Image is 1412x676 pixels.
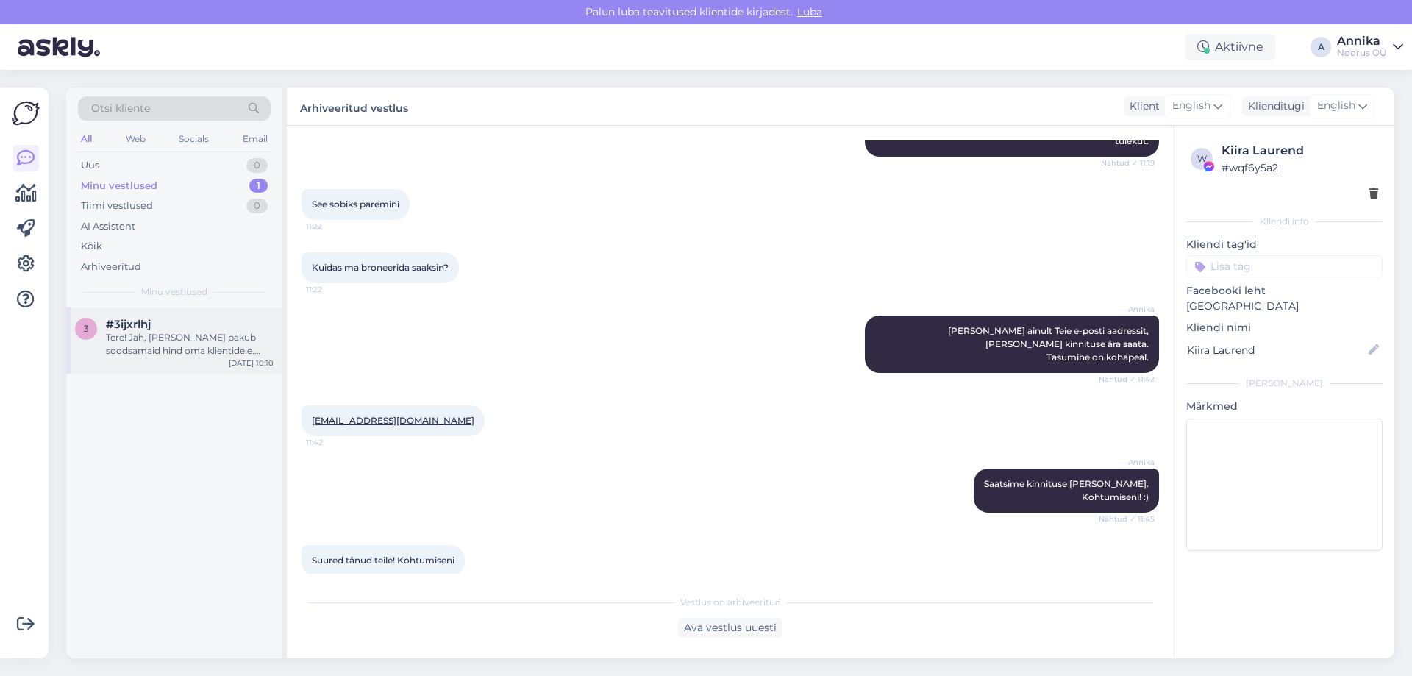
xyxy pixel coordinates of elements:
span: Suured tänud teile! Kohtumiseni [312,555,454,566]
span: English [1317,98,1355,114]
span: See sobiks paremini [312,199,399,210]
div: [PERSON_NAME] [1186,377,1383,390]
div: Annika [1337,35,1387,47]
div: Aktiivne [1185,34,1275,60]
div: Tiimi vestlused [81,199,153,213]
p: Kliendi tag'id [1186,237,1383,252]
div: A [1311,37,1331,57]
span: English [1172,98,1210,114]
p: Facebooki leht [1186,283,1383,299]
div: # wqf6y5a2 [1222,160,1378,176]
div: 0 [246,199,268,213]
span: Nähtud ✓ 11:42 [1099,374,1155,385]
div: Noorus OÜ [1337,47,1387,59]
p: [GEOGRAPHIC_DATA] [1186,299,1383,314]
div: Kliendi info [1186,215,1383,228]
div: All [78,129,95,149]
div: Socials [176,129,212,149]
input: Lisa nimi [1187,342,1366,358]
span: 11:22 [306,284,361,295]
span: 11:42 [306,437,361,448]
div: 1 [249,179,268,193]
div: Kiira Laurend [1222,142,1378,160]
a: AnnikaNoorus OÜ [1337,35,1403,59]
div: Klient [1124,99,1160,114]
span: Nähtud ✓ 11:45 [1099,513,1155,524]
span: 11:22 [306,221,361,232]
span: Saatsime kinnituse [PERSON_NAME]. Kohtumiseni! :) [984,478,1149,502]
span: Luba [793,5,827,18]
span: [PERSON_NAME] ainult Teie e-posti aadressit, [PERSON_NAME] kinnituse ära saata. Tasumine on kohap... [948,325,1151,363]
img: Askly Logo [12,99,40,127]
div: Arhiveeritud [81,260,141,274]
div: [DATE] 10:10 [229,357,274,369]
label: Arhiveeritud vestlus [300,96,408,116]
div: AI Assistent [81,219,135,234]
span: Vestlus on arhiveeritud [680,596,781,609]
span: Annika [1099,457,1155,468]
div: Ava vestlus uuesti [678,618,782,638]
span: Annika [1099,304,1155,315]
a: [EMAIL_ADDRESS][DOMAIN_NAME] [312,415,474,426]
span: w [1197,153,1207,164]
p: Kliendi nimi [1186,320,1383,335]
div: Web [123,129,149,149]
span: #3ijxrlhj [106,318,151,331]
div: Minu vestlused [81,179,157,193]
input: Lisa tag [1186,255,1383,277]
span: Kuidas ma broneerida saaksin? [312,262,449,273]
div: Kõik [81,239,102,254]
span: 3 [84,323,89,334]
div: Tere! Jah, [PERSON_NAME] pakub soodsamaid hind oma klientidele. Meie kaudu broneerides tuleb täis... [106,331,274,357]
span: Nähtud ✓ 11:19 [1099,157,1155,168]
div: Uus [81,158,99,173]
span: Otsi kliente [91,101,150,116]
p: Märkmed [1186,399,1383,414]
div: 0 [246,158,268,173]
div: Klienditugi [1242,99,1305,114]
div: Email [240,129,271,149]
span: Minu vestlused [141,285,207,299]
